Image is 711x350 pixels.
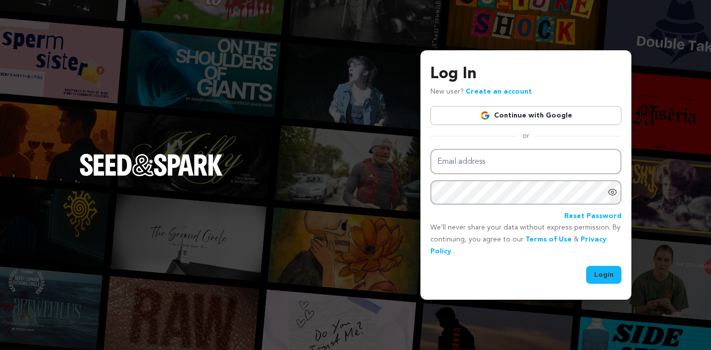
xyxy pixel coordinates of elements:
input: Email address [430,149,621,174]
button: Login [586,266,621,284]
img: Seed&Spark Logo [80,154,223,176]
a: Terms of Use [525,236,572,243]
span: or [516,131,535,141]
a: Show password as plain text. Warning: this will display your password on the screen. [608,187,617,197]
img: Google logo [480,111,490,120]
a: Reset Password [564,211,621,223]
p: New user? [430,86,532,98]
a: Seed&Spark Homepage [80,154,223,196]
a: Continue with Google [430,106,621,125]
a: Privacy Policy [430,236,607,255]
h3: Log In [430,62,621,86]
p: We’ll never share your data without express permission. By continuing, you agree to our & . [430,222,621,257]
a: Create an account [466,88,532,95]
